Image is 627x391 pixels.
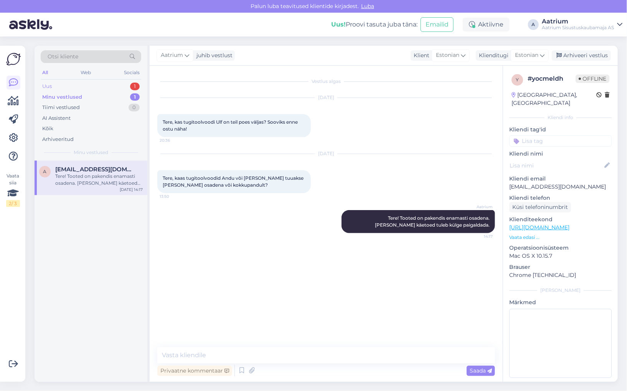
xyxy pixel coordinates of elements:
div: Socials [122,68,141,78]
span: Minu vestlused [74,149,108,156]
span: Tere, kas tugitoolvoodi Ulf on teil poes väljas? Sooviks enne ostu näha! [163,119,299,132]
div: Vestlus algas [157,78,495,85]
div: Tere! Tooted on pakendis enamasti osadena. [PERSON_NAME] käetoed tuleb külge paigaldada. [55,173,143,187]
input: Lisa nimi [510,161,603,170]
span: 13:50 [160,194,188,199]
span: a [43,169,47,174]
div: Minu vestlused [42,93,82,101]
div: # yocmeldh [528,74,576,83]
div: 0 [129,104,140,111]
div: Klienditugi [476,51,508,60]
div: [DATE] 14:17 [120,187,143,192]
a: [URL][DOMAIN_NAME] [509,224,569,231]
div: Kliendi info [509,114,612,121]
div: Proovi tasuta juba täna: [331,20,417,29]
p: Kliendi telefon [509,194,612,202]
span: y [516,77,519,83]
span: Aatrium [464,204,493,210]
div: Küsi telefoninumbrit [509,202,571,212]
div: juhib vestlust [193,51,233,60]
span: Otsi kliente [48,53,78,61]
div: Arhiveeri vestlus [552,50,611,61]
p: [EMAIL_ADDRESS][DOMAIN_NAME] [509,183,612,191]
p: Brauser [509,263,612,271]
p: Kliendi email [509,175,612,183]
button: Emailid [421,17,454,32]
p: Operatsioonisüsteem [509,244,612,252]
p: Mac OS X 10.15.7 [509,252,612,260]
p: Kliendi nimi [509,150,612,158]
span: Tere! Tooted on pakendis enamasti osadena. [PERSON_NAME] käetoed tuleb külge paigaldada. [375,215,491,228]
span: arahbd@gmail.com [55,166,135,173]
div: Web [79,68,93,78]
span: Tere, kaas tugitoolvoodid Andu või [PERSON_NAME] tuuakse [PERSON_NAME] osadena või kokkupandult? [163,175,305,188]
div: [PERSON_NAME] [509,287,612,294]
div: Aatrium Sisustuskaubamaja AS [542,25,614,31]
a: AatriumAatrium Sisustuskaubamaja AS [542,18,622,31]
span: Luba [359,3,376,10]
img: Askly Logo [6,52,21,66]
span: Estonian [436,51,459,60]
p: Chrome [TECHNICAL_ID] [509,271,612,279]
div: A [528,19,539,30]
div: All [41,68,49,78]
div: 2 / 3 [6,200,20,207]
div: Vaata siia [6,172,20,207]
p: Kliendi tag'id [509,126,612,134]
div: Aatrium [542,18,614,25]
span: Estonian [515,51,538,60]
p: Klienditeekond [509,215,612,224]
div: Aktiivne [463,18,510,31]
span: Aatrium [161,51,183,60]
span: Offline [576,75,609,83]
p: Vaata edasi ... [509,234,612,241]
div: [DATE] [157,94,495,101]
div: Tiimi vestlused [42,104,80,111]
div: AI Assistent [42,114,71,122]
b: Uus! [331,21,346,28]
span: 14:17 [464,234,493,239]
span: 20:36 [160,138,188,143]
div: Privaatne kommentaar [157,366,232,376]
div: 1 [130,83,140,90]
div: [GEOGRAPHIC_DATA], [GEOGRAPHIC_DATA] [511,91,596,107]
div: Arhiveeritud [42,136,74,143]
div: 1 [130,93,140,101]
span: Saada [470,367,492,374]
div: Kõik [42,125,53,133]
div: [DATE] [157,150,495,157]
div: Uus [42,83,52,90]
p: Märkmed [509,298,612,307]
div: Klient [411,51,429,60]
input: Lisa tag [509,135,612,147]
